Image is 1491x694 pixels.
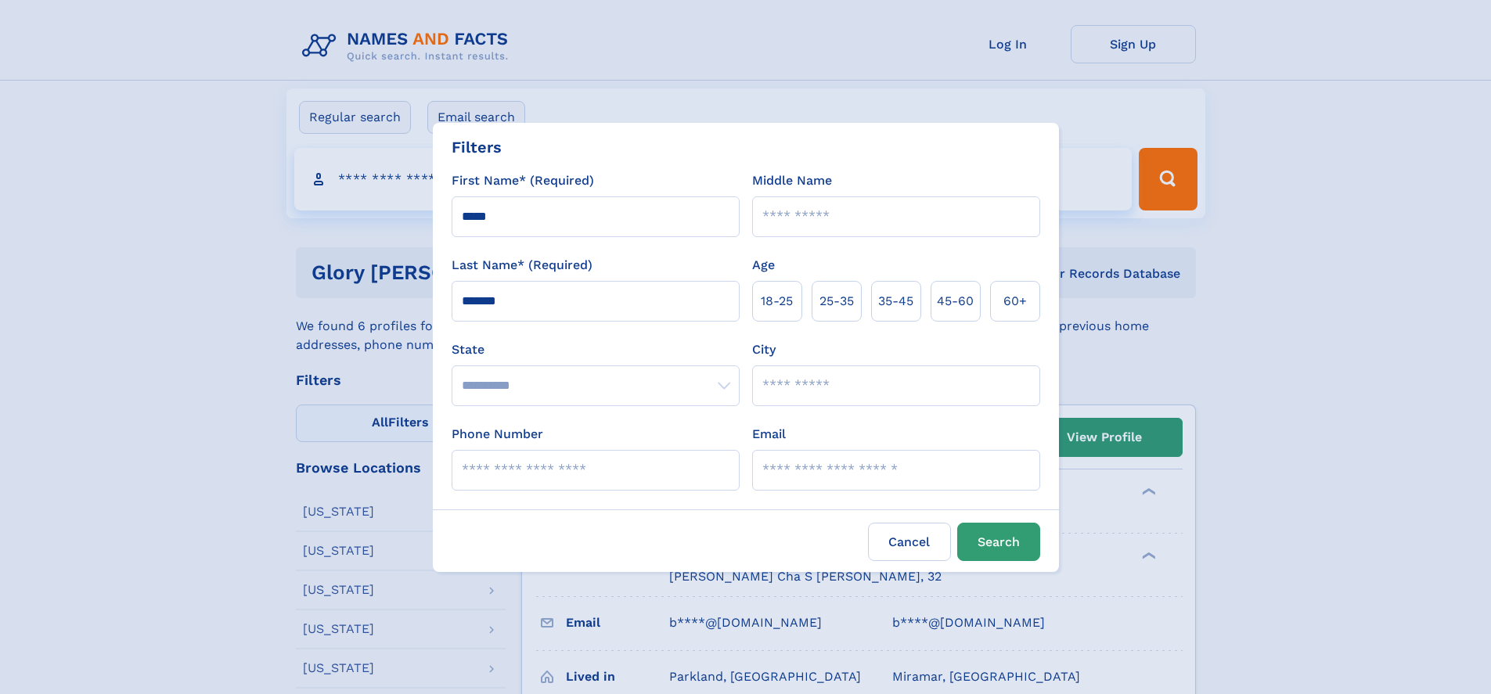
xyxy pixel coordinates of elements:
label: Last Name* (Required) [452,256,592,275]
span: 35‑45 [878,292,913,311]
label: State [452,340,740,359]
label: First Name* (Required) [452,171,594,190]
span: 45‑60 [937,292,974,311]
button: Search [957,523,1040,561]
span: 18‑25 [761,292,793,311]
span: 60+ [1003,292,1027,311]
label: Email [752,425,786,444]
label: Age [752,256,775,275]
label: Middle Name [752,171,832,190]
label: Phone Number [452,425,543,444]
label: City [752,340,776,359]
span: 25‑35 [819,292,854,311]
div: Filters [452,135,502,159]
label: Cancel [868,523,951,561]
